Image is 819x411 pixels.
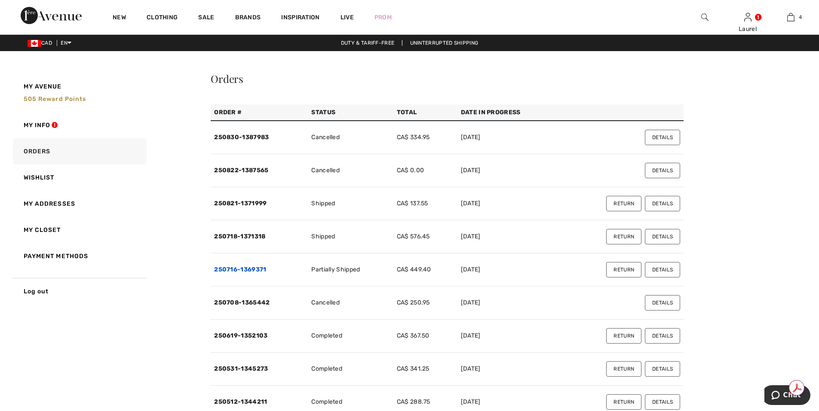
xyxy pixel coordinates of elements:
div: Orders [211,73,684,84]
a: Prom [374,13,392,22]
td: Cancelled [308,286,393,320]
a: 250512-1344211 [214,398,267,405]
th: Status [308,104,393,121]
img: My Info [744,12,752,22]
td: Shipped [308,187,393,220]
td: CA$ 137.55 [393,187,457,220]
td: [DATE] [457,320,560,353]
button: Details [645,394,680,410]
td: CA$ 449.40 [393,253,457,286]
a: 250708-1365442 [214,299,270,306]
a: Sign In [744,13,752,21]
iframe: Opens a widget where you can chat to one of our agents [764,385,810,407]
a: My Addresses [11,191,147,217]
td: Shipped [308,220,393,253]
td: [DATE] [457,121,560,154]
th: Date in Progress [457,104,560,121]
a: My Closet [11,217,147,243]
td: [DATE] [457,220,560,253]
td: Partially Shipped [308,253,393,286]
th: Order # [211,104,308,121]
a: Live [340,13,354,22]
a: Orders [11,138,147,164]
button: Details [645,262,680,277]
button: Details [645,130,680,145]
td: CA$ 250.95 [393,286,457,320]
td: Cancelled [308,121,393,154]
td: Completed [308,353,393,386]
a: 250531-1345273 [214,365,268,372]
td: [DATE] [457,154,560,187]
a: New [113,14,126,23]
button: Details [645,361,680,377]
a: 250716-1369371 [214,266,266,273]
button: Return [606,328,641,344]
th: Total [393,104,457,121]
td: CA$ 0.00 [393,154,457,187]
a: Wishlist [11,164,147,191]
td: CA$ 334.95 [393,121,457,154]
span: EN [61,40,71,46]
button: Return [606,394,641,410]
button: Details [645,328,680,344]
button: Return [606,196,641,211]
a: Payment Methods [11,243,147,269]
a: Brands [235,14,261,23]
td: [DATE] [457,286,560,320]
a: 250619-1352103 [214,332,267,339]
div: Laurel [727,24,769,33]
span: 4 [799,13,802,21]
button: Return [606,229,641,244]
a: Log out [11,278,147,304]
a: 4 [770,12,812,22]
button: Details [645,229,680,244]
a: 250822-1387565 [214,167,268,174]
td: CA$ 576.45 [393,220,457,253]
button: Details [645,196,680,211]
a: Clothing [147,14,178,23]
td: Cancelled [308,154,393,187]
td: Completed [308,320,393,353]
a: My Info [11,112,147,138]
a: 250718-1371318 [214,233,265,240]
td: CA$ 367.50 [393,320,457,353]
a: 250821-1371999 [214,200,267,207]
img: 1ère Avenue [21,7,82,24]
a: Sale [198,14,214,23]
button: Details [645,295,680,311]
button: Return [606,262,641,277]
img: My Bag [787,12,794,22]
button: Return [606,361,641,377]
span: My Avenue [24,82,62,91]
td: [DATE] [457,353,560,386]
span: CAD [28,40,55,46]
img: Canadian Dollar [28,40,41,47]
a: 250830-1387983 [214,134,269,141]
span: 505 Reward points [24,95,86,103]
td: CA$ 341.25 [393,353,457,386]
span: Inspiration [281,14,319,23]
button: Details [645,163,680,178]
img: search the website [701,12,709,22]
td: [DATE] [457,187,560,220]
td: [DATE] [457,253,560,286]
